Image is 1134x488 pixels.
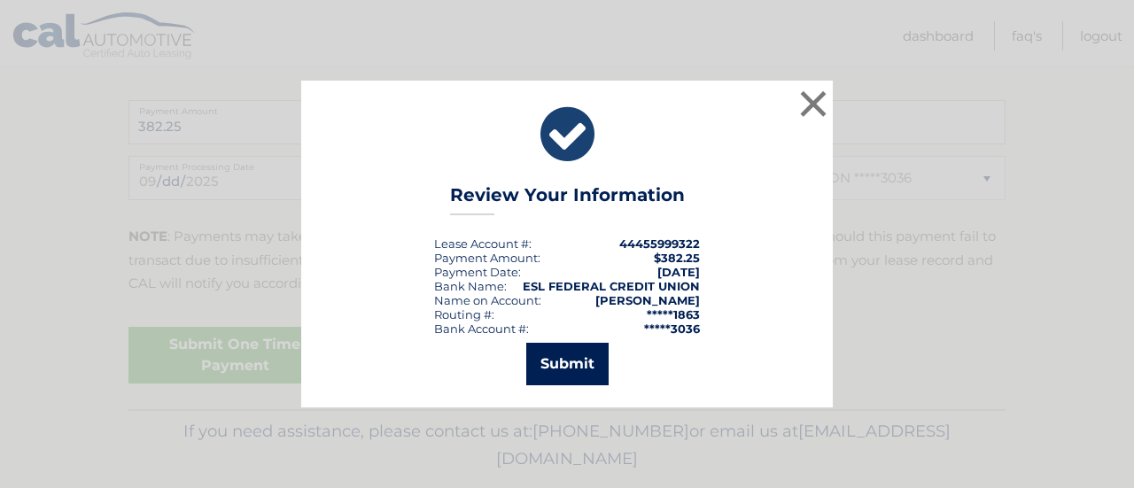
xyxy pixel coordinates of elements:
div: Payment Amount: [434,251,540,265]
button: Submit [526,343,609,385]
div: Lease Account #: [434,236,532,251]
h3: Review Your Information [450,184,685,215]
button: × [796,86,831,121]
strong: ESL FEDERAL CREDIT UNION [523,279,700,293]
div: Name on Account: [434,293,541,307]
strong: [PERSON_NAME] [595,293,700,307]
span: $382.25 [654,251,700,265]
div: Bank Account #: [434,321,529,336]
strong: 44455999322 [619,236,700,251]
div: Routing #: [434,307,494,321]
span: Payment Date [434,265,518,279]
span: [DATE] [657,265,700,279]
div: Bank Name: [434,279,507,293]
div: : [434,265,521,279]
